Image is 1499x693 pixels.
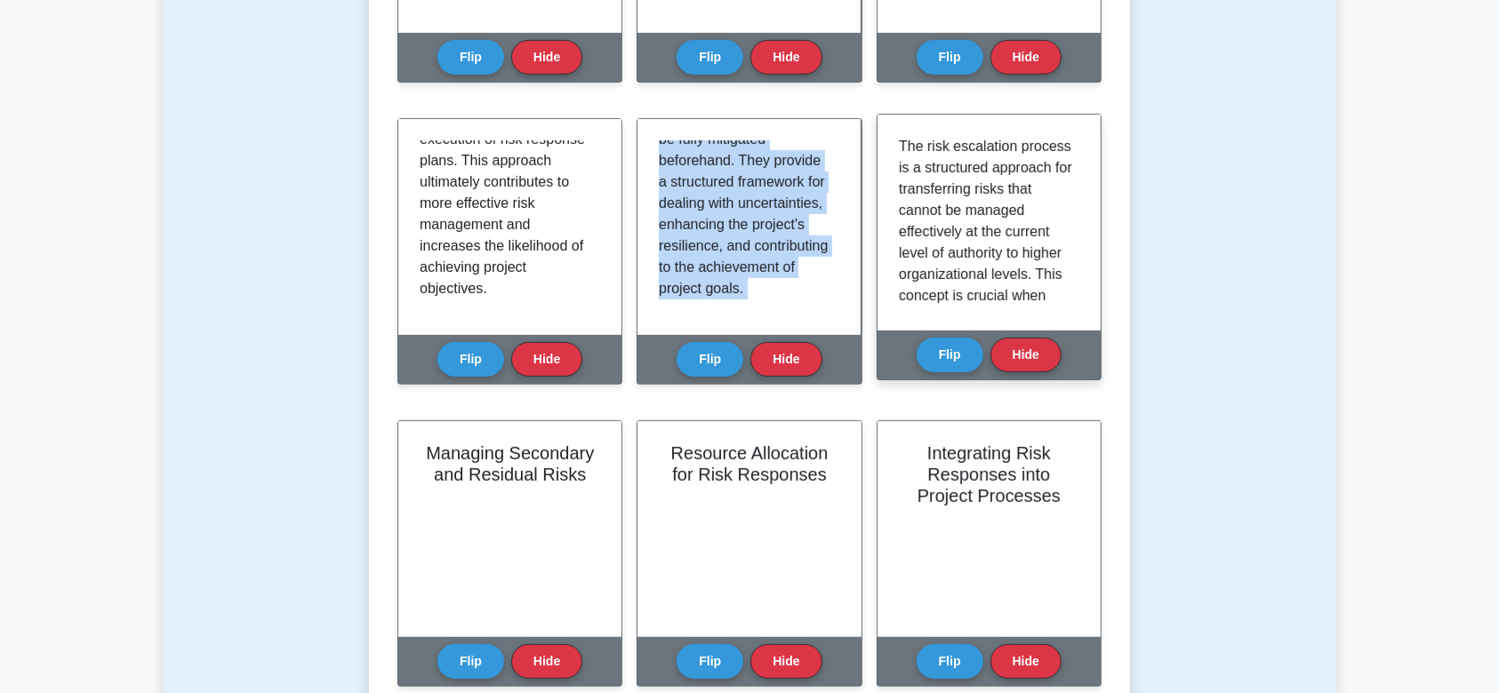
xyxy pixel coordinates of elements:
button: Flip [677,342,743,377]
button: Hide [750,342,822,377]
button: Flip [917,40,983,75]
button: Hide [511,644,582,679]
button: Hide [990,338,1062,372]
h2: Resource Allocation for Risk Responses [659,442,839,485]
button: Hide [990,644,1062,679]
button: Hide [750,644,822,679]
p: The risk escalation process is a structured approach for transferring risks that cannot be manage... [899,136,1072,541]
button: Hide [750,40,822,75]
button: Hide [511,342,582,377]
button: Hide [990,40,1062,75]
button: Flip [437,40,504,75]
button: Flip [677,644,743,679]
h2: Integrating Risk Responses into Project Processes [899,442,1079,506]
button: Flip [437,644,504,679]
h2: Managing Secondary and Residual Risks [420,442,600,485]
button: Flip [677,40,743,75]
button: Flip [917,644,983,679]
button: Flip [437,342,504,377]
button: Hide [511,40,582,75]
button: Flip [917,338,983,372]
p: In essence, contingent response strategies are a vital aspect of risk management, allowing organi... [659,1,832,299]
